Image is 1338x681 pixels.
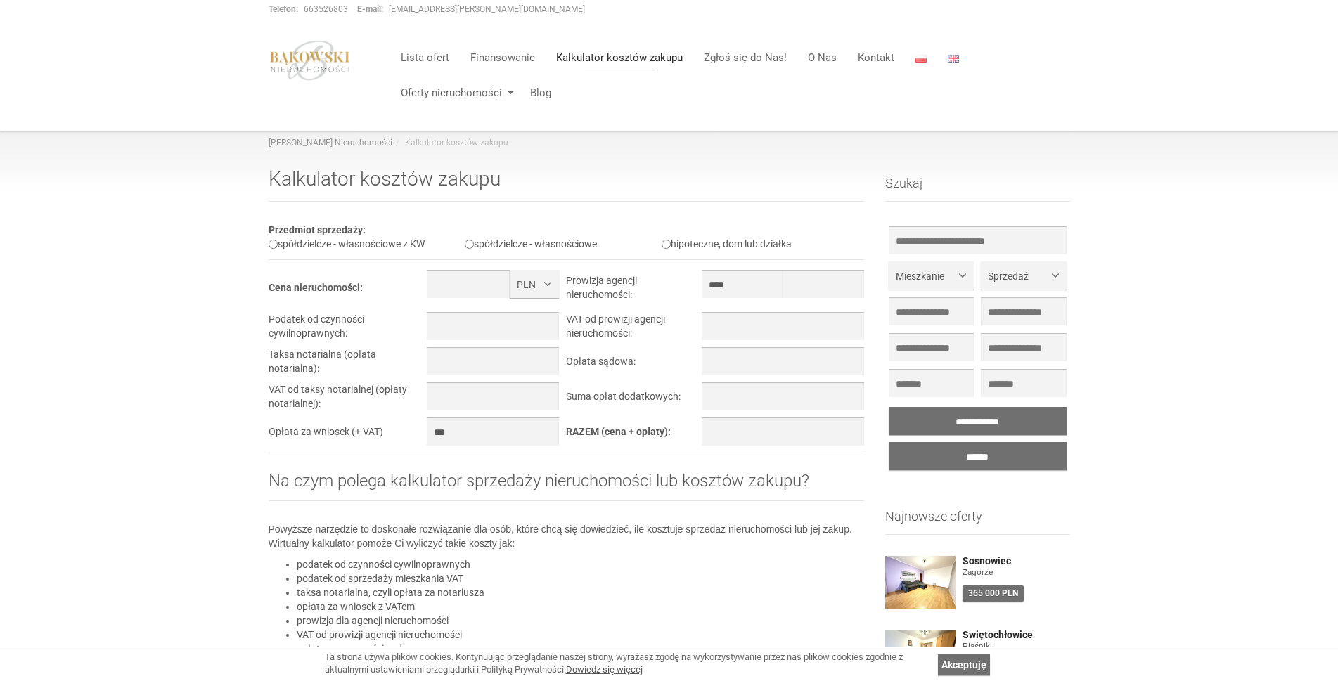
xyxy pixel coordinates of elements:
input: spółdzielcze - własnościowe [465,240,474,249]
span: Mieszkanie [896,269,956,283]
img: logo [269,40,352,81]
span: PLN [517,278,541,292]
h2: Na czym polega kalkulator sprzedaży nieruchomości lub kosztów zakupu? [269,472,865,501]
td: Taksa notarialna (opłata notarialna): [269,347,427,382]
strong: E-mail: [357,4,383,14]
a: 663526803 [304,4,348,14]
span: Sprzedaż [988,269,1048,283]
a: O Nas [797,44,847,72]
button: Sprzedaż [981,261,1066,290]
a: Kontakt [847,44,905,72]
figure: Zagórze [963,566,1070,578]
label: spółdzielcze - własnościowe [465,238,597,249]
td: Prowizja agencji nieruchomości: [566,270,701,312]
a: Zgłoś się do Nas! [693,44,797,72]
img: Polski [915,55,927,63]
li: taksa notarialna, czyli opłata za notariusza [297,585,865,599]
a: Dowiedz się więcej [566,664,643,675]
label: hipoteczne, dom lub działka [662,238,792,249]
img: English [948,55,959,63]
b: RAZEM (cena + opłaty): [566,426,671,437]
li: podatek od czynności cywilnoprawnych [297,557,865,571]
figure: Piaśniki [963,640,1070,652]
td: VAT od prowizji agencji nieruchomości: [566,312,701,347]
td: VAT od taksy notarialnej (opłaty notarialnej): [269,382,427,417]
td: Podatek od czynności cywilnoprawnych: [269,312,427,347]
li: Kalkulator kosztów zakupu [392,137,508,149]
input: hipoteczne, dom lub działka [662,240,671,249]
a: Finansowanie [460,44,546,72]
li: opłata za wniosek z VATem [297,599,865,614]
a: [PERSON_NAME] Nieruchomości [269,138,392,148]
a: [EMAIL_ADDRESS][PERSON_NAME][DOMAIN_NAME] [389,4,585,14]
strong: Telefon: [269,4,298,14]
h3: Najnowsze oferty [885,510,1070,535]
a: Blog [520,79,551,107]
td: Suma opłat dodatkowych: [566,382,701,417]
b: Cena nieruchomości: [269,282,363,293]
div: Ta strona używa plików cookies. Kontynuując przeglądanie naszej strony, wyrażasz zgodę na wykorzy... [325,651,931,677]
h1: Kalkulator kosztów zakupu [269,169,865,202]
button: PLN [510,270,559,298]
a: Lista ofert [390,44,460,72]
li: VAT od prowizji agencji nieruchomości [297,628,865,642]
a: Oferty nieruchomości [390,79,520,107]
b: Przedmiot sprzedaży: [269,224,366,235]
label: spółdzielcze - własnościowe z KW [269,238,425,249]
a: Akceptuję [938,654,990,675]
a: Sosnowiec [963,556,1070,566]
button: Mieszkanie [889,261,974,290]
div: 365 000 PLN [963,585,1024,602]
li: podatek od sprzedaży mieszkania VAT [297,571,865,585]
li: prowizja dla agencji nieruchomości [297,614,865,628]
td: Opłata sądowa: [566,347,701,382]
a: Kalkulator kosztów zakupu [546,44,693,72]
h3: Szukaj [885,176,1070,202]
a: Świętochłowice [963,630,1070,640]
p: Powyższe narzędzie to doskonałe rozwiązanie dla osób, które chcą się dowiedzieć, ile kosztuje spr... [269,522,865,550]
input: spółdzielcze - własnościowe z KW [269,240,278,249]
li: opłata za czynności sądowe. [297,642,865,656]
td: Opłata za wniosek (+ VAT) [269,417,427,453]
